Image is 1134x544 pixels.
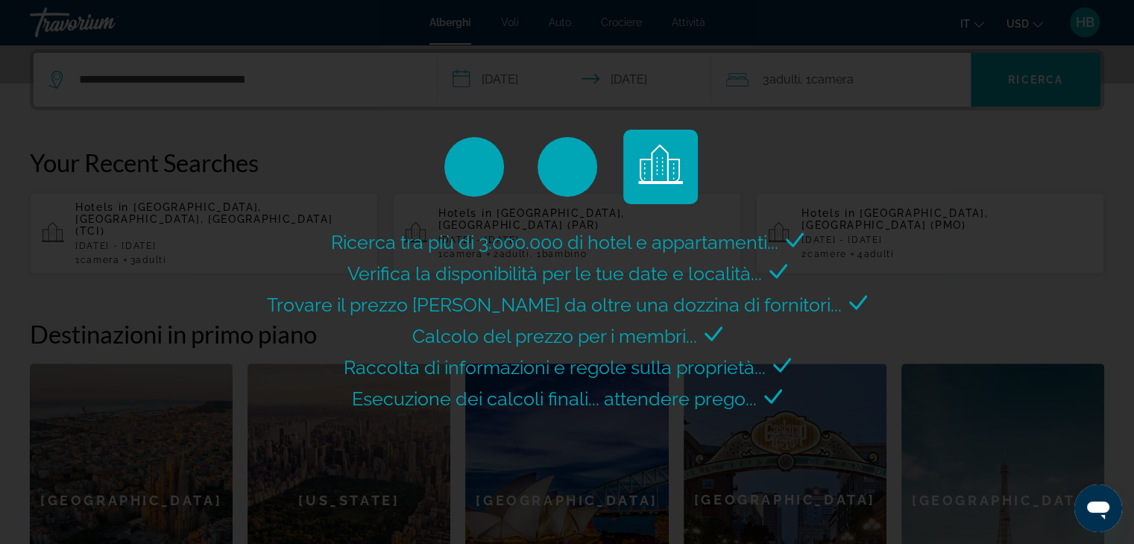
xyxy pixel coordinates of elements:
[344,356,766,379] span: Raccolta di informazioni e regole sulla proprietà...
[1074,484,1122,532] iframe: Кнопка запуска окна обмена сообщениями
[267,294,842,316] span: Trovare il prezzo [PERSON_NAME] da oltre una dozzina di fornitori...
[347,262,762,285] span: Verifica la disponibilità per le tue date e località...
[412,325,697,347] span: Calcolo del prezzo per i membri...
[352,388,757,410] span: Esecuzione dei calcoli finali... attendere prego...
[331,231,778,253] span: Ricerca tra più di 3.000.000 di hotel e appartamenti...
